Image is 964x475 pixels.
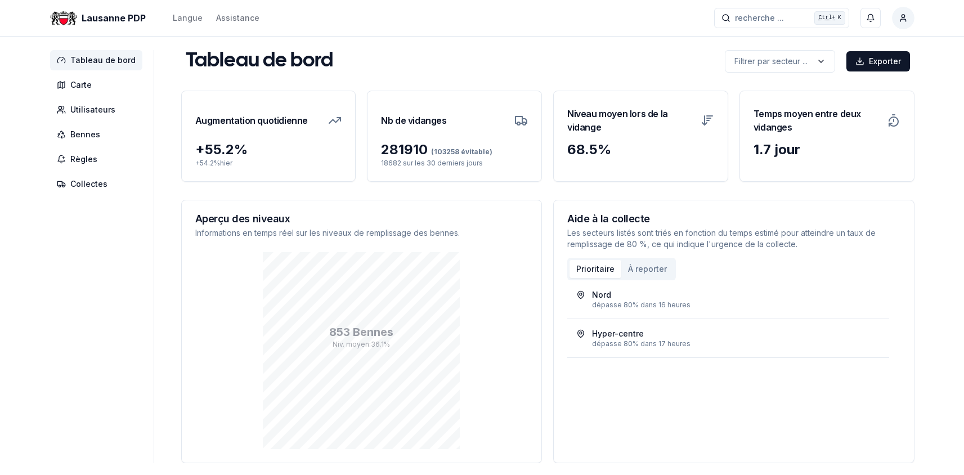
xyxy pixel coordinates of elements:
p: + 54.2 % hier [195,159,342,168]
div: dépasse 80% dans 17 heures [592,339,880,348]
h1: Tableau de bord [186,50,333,73]
div: 68.5 % [567,141,714,159]
h3: Nb de vidanges [381,105,446,136]
button: recherche ...Ctrl+K [714,8,849,28]
span: Utilisateurs [70,104,115,115]
h3: Aperçu des niveaux [195,214,528,224]
span: (103258 évitable) [428,147,492,156]
div: + 55.2 % [195,141,342,159]
p: Informations en temps réel sur les niveaux de remplissage des bennes. [195,227,528,239]
p: Filtrer par secteur ... [734,56,808,67]
a: Lausanne PDP [50,11,150,25]
a: Hyper-centredépasse 80% dans 17 heures [576,328,880,348]
div: Hyper-centre [592,328,644,339]
span: recherche ... [735,12,784,24]
p: Les secteurs listés sont triés en fonction du temps estimé pour atteindre un taux de remplissage ... [567,227,900,250]
a: Assistance [216,11,259,25]
span: Règles [70,154,97,165]
h3: Aide à la collecte [567,214,900,224]
button: Langue [173,11,203,25]
button: Prioritaire [570,260,621,278]
span: Collectes [70,178,107,190]
p: 18682 sur les 30 derniers jours [381,159,528,168]
div: dépasse 80% dans 16 heures [592,301,880,310]
a: Tableau de bord [50,50,147,70]
h3: Temps moyen entre deux vidanges [754,105,880,136]
div: 281910 [381,141,528,159]
span: Tableau de bord [70,55,136,66]
h3: Augmentation quotidienne [195,105,308,136]
span: Lausanne PDP [82,11,146,25]
div: 1.7 jour [754,141,900,159]
a: Collectes [50,174,147,194]
a: Règles [50,149,147,169]
a: Utilisateurs [50,100,147,120]
a: Norddépasse 80% dans 16 heures [576,289,880,310]
h3: Niveau moyen lors de la vidange [567,105,694,136]
span: Carte [70,79,92,91]
span: Bennes [70,129,100,140]
button: À reporter [621,260,674,278]
div: Langue [173,12,203,24]
button: label [725,50,835,73]
a: Carte [50,75,147,95]
a: Bennes [50,124,147,145]
div: Nord [592,289,611,301]
img: Lausanne PDP Logo [50,5,77,32]
button: Exporter [846,51,910,71]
